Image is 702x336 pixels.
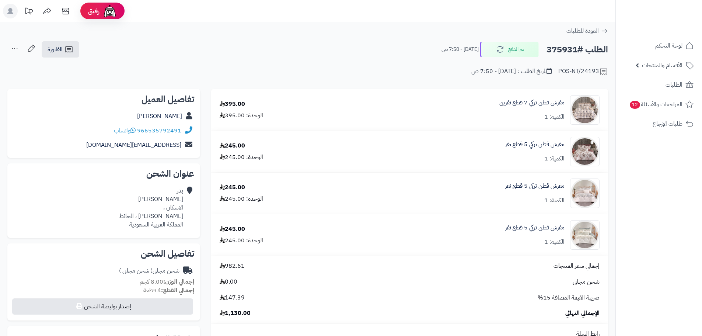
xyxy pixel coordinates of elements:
a: [EMAIL_ADDRESS][DOMAIN_NAME] [86,141,181,149]
a: طلبات الإرجاع [620,115,698,133]
img: 1745308703-istanbul%20S21-90x90.jpg [570,220,599,250]
img: 1745308618-istanbul%20S18-90x90.jpg [570,179,599,208]
span: 1,130.00 [220,309,251,318]
span: شحن مجاني [573,278,600,286]
div: الوحدة: 395.00 [220,111,263,120]
span: ( شحن مجاني ) [119,266,153,275]
span: طلبات الإرجاع [653,119,682,129]
span: الطلبات [666,80,682,90]
span: رفيق [88,7,99,15]
a: مفرش قطن تركي 7 قطع نفرين [499,98,565,107]
span: 982.61 [220,262,245,270]
div: الكمية: 1 [544,196,565,205]
div: الكمية: 1 [544,113,565,121]
small: [DATE] - 7:50 ص [441,46,479,53]
h2: تفاصيل الشحن [13,249,194,258]
span: الأقسام والمنتجات [642,60,682,70]
div: بدر [PERSON_NAME] الاسكان ، [PERSON_NAME] ، الحائط المملكة العربية السعودية [119,187,183,229]
span: إجمالي سعر المنتجات [553,262,600,270]
div: 395.00 [220,100,245,108]
a: الطلبات [620,76,698,94]
div: الوحدة: 245.00 [220,195,263,203]
span: 147.39 [220,294,245,302]
a: 966535792491 [137,126,181,135]
h2: تفاصيل العميل [13,95,194,104]
a: [PERSON_NAME] [137,112,182,121]
span: الفاتورة [48,45,63,54]
a: مفرش قطن تركي 5 قطع نفر [505,140,565,149]
strong: إجمالي القطع: [161,286,194,295]
div: POS-NT/24193 [558,67,608,76]
span: ضريبة القيمة المضافة 15% [538,294,600,302]
h2: الطلب #375931 [546,42,608,57]
img: 1745316787-istanbul%20S6-90x90.jpg [570,95,599,125]
div: 245.00 [220,183,245,192]
div: الوحدة: 245.00 [220,153,263,162]
div: شحن مجاني [119,267,179,275]
span: المراجعات والأسئلة [629,99,682,110]
span: لوحة التحكم [655,41,682,51]
span: العودة للطلبات [566,27,599,35]
span: الإجمالي النهائي [565,309,600,318]
button: تم الدفع [480,42,539,57]
small: 8.00 كجم [140,277,194,286]
strong: إجمالي الوزن: [163,277,194,286]
img: 1730789925-660201010013-90x90.jpg [570,137,599,166]
a: واتساب [114,126,136,135]
a: لوحة التحكم [620,37,698,55]
div: الوحدة: 245.00 [220,236,263,245]
img: ai-face.png [102,4,117,18]
div: تاريخ الطلب : [DATE] - 7:50 ص [471,67,552,76]
div: 245.00 [220,142,245,150]
a: مفرش قطن تركي 5 قطع نفر [505,182,565,190]
a: المراجعات والأسئلة12 [620,96,698,113]
div: 245.00 [220,225,245,233]
span: 0.00 [220,278,237,286]
a: مفرش قطن تركي 5 قطع نفر [505,224,565,232]
button: إصدار بوليصة الشحن [12,298,193,315]
a: العودة للطلبات [566,27,608,35]
a: الفاتورة [42,41,79,58]
small: 4 قطعة [143,286,194,295]
span: 12 [629,101,640,109]
h2: عنوان الشحن [13,169,194,178]
div: الكمية: 1 [544,155,565,163]
a: تحديثات المنصة [20,4,38,20]
div: الكمية: 1 [544,238,565,246]
img: logo-2.png [652,15,695,31]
